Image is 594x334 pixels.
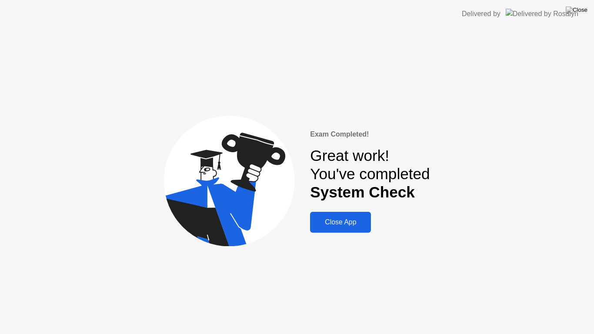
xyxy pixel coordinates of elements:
button: Close App [310,212,371,233]
div: Great work! You've completed [310,147,430,202]
div: Delivered by [462,9,501,19]
div: Close App [313,218,368,226]
img: Delivered by Rosalyn [506,9,578,19]
b: System Check [310,184,415,200]
div: Exam Completed! [310,129,430,140]
img: Close [566,7,587,13]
